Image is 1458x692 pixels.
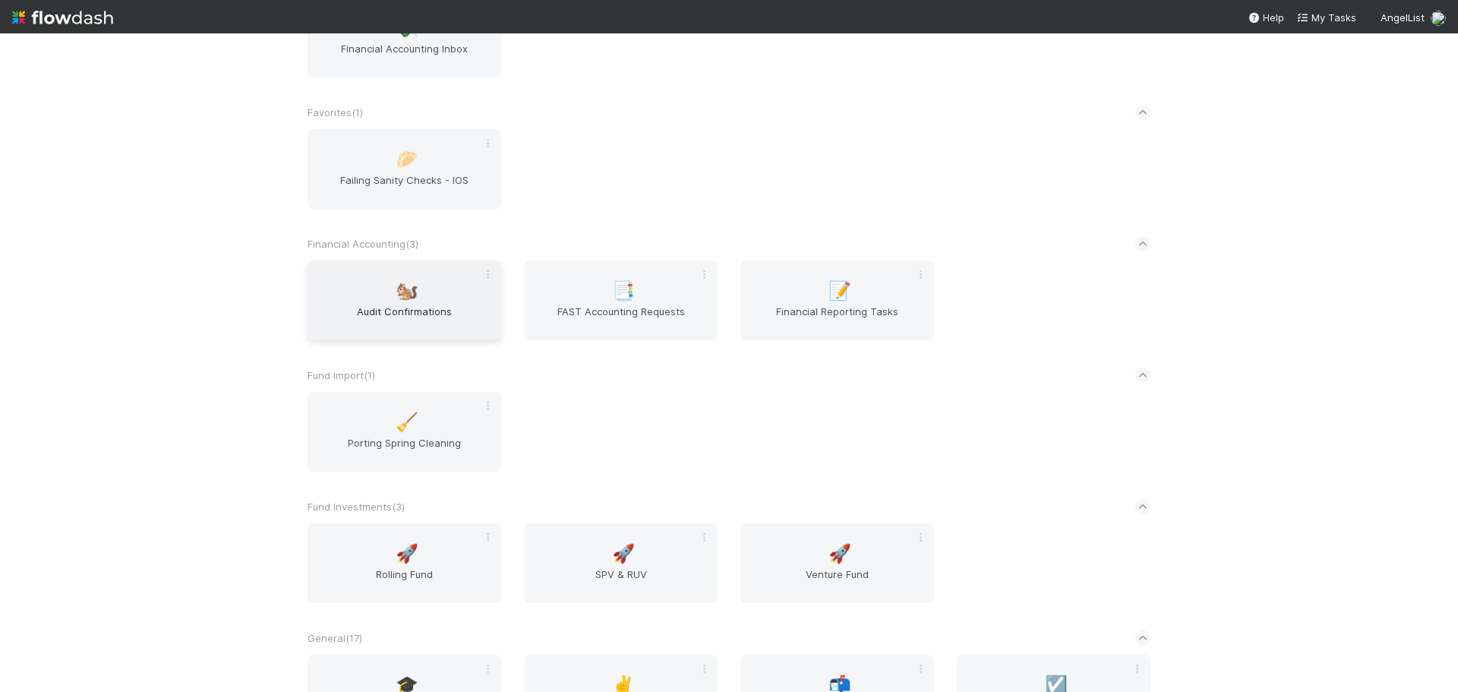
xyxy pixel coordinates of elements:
[308,106,363,118] span: Favorites ( 1 )
[746,304,928,334] span: Financial Reporting Tasks
[740,523,934,603] a: 🚀Venture Fund
[396,412,418,432] span: 🧹
[308,261,501,340] a: 🐿️Audit Confirmations
[396,544,418,564] span: 🚀
[1381,11,1425,24] span: AngelList
[396,281,418,301] span: 🐿️
[828,281,851,301] span: 📝
[314,41,495,71] span: Financial Accounting Inbox
[828,544,851,564] span: 🚀
[308,129,501,209] a: 🥟Failing Sanity Checks - IOS
[530,304,712,334] span: FAST Accounting Requests
[314,172,495,203] span: Failing Sanity Checks - IOS
[1431,11,1446,26] img: avatar_030f5503-c087-43c2-95d1-dd8963b2926c.png
[308,632,362,644] span: General ( 17 )
[1296,11,1356,24] span: My Tasks
[524,261,718,340] a: 📑FAST Accounting Requests
[524,523,718,603] a: 🚀SPV & RUV
[1296,10,1356,25] a: My Tasks
[1248,10,1284,25] div: Help
[612,281,635,301] span: 📑
[314,304,495,334] span: Audit Confirmations
[612,544,635,564] span: 🚀
[308,369,375,381] span: Fund Import ( 1 )
[530,567,712,597] span: SPV & RUV
[740,261,934,340] a: 📝Financial Reporting Tasks
[308,392,501,472] a: 🧹Porting Spring Cleaning
[308,523,501,603] a: 🚀Rolling Fund
[746,567,928,597] span: Venture Fund
[308,501,405,513] span: Fund Investments ( 3 )
[314,567,495,597] span: Rolling Fund
[396,150,418,169] span: 🥟
[12,5,113,30] img: logo-inverted-e16ddd16eac7371096b0.svg
[314,435,495,466] span: Porting Spring Cleaning
[308,238,418,250] span: Financial Accounting ( 3 )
